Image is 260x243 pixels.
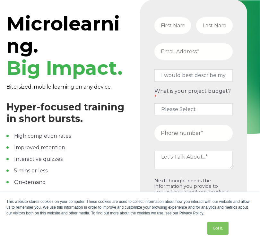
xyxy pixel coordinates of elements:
[207,222,229,235] a: Got it.
[14,179,46,185] span: On-demand
[14,168,48,174] span: 5 mins or less
[14,144,65,151] span: Improved retention
[14,156,63,162] span: Interactive quizzes
[154,17,191,34] input: First Name*
[6,12,123,80] span: Microlearning.
[6,101,126,125] h3: Hyper-focused training in short bursts.
[6,199,254,216] div: This website stores cookies on your computer. These cookies are used to collect information about...
[154,43,233,60] input: Email Address*
[154,88,231,94] span: What is your project budget?
[196,17,233,34] input: Last Name*
[6,56,123,80] span: Big Impact.
[154,125,233,141] input: Phone number*
[6,84,112,90] span: Bite-sized, mobile learning on any device.
[154,178,233,200] p: NextThought needs the information you provide to contact you about our products and services.
[14,133,71,139] span: High completion rates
